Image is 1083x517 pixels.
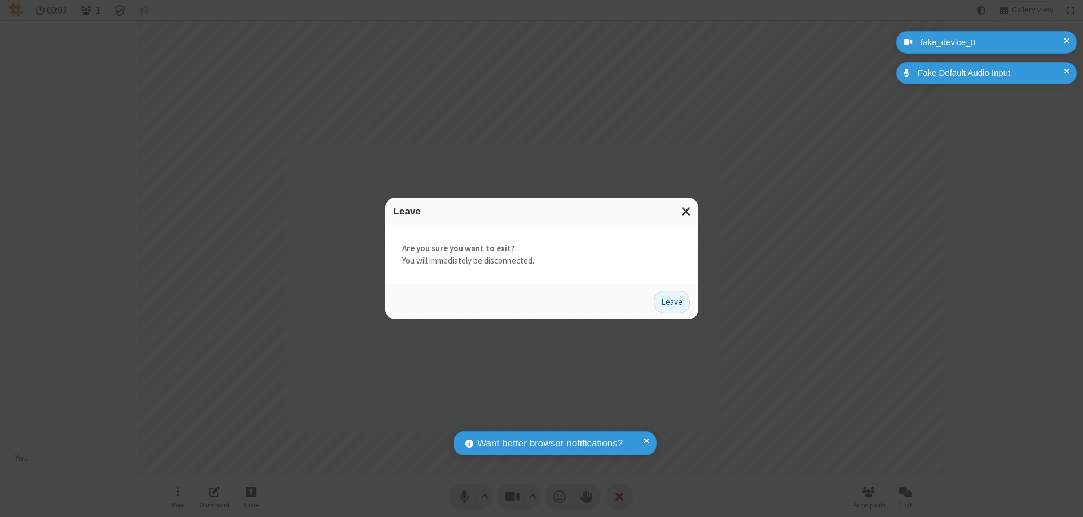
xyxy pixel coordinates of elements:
[917,36,1068,49] div: fake_device_0
[394,206,690,217] h3: Leave
[654,291,690,313] button: Leave
[477,436,623,451] span: Want better browser notifications?
[402,242,681,255] strong: Are you sure you want to exit?
[385,225,698,284] div: You will immediately be disconnected.
[675,198,698,225] button: Close modal
[914,67,1068,80] div: Fake Default Audio Input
